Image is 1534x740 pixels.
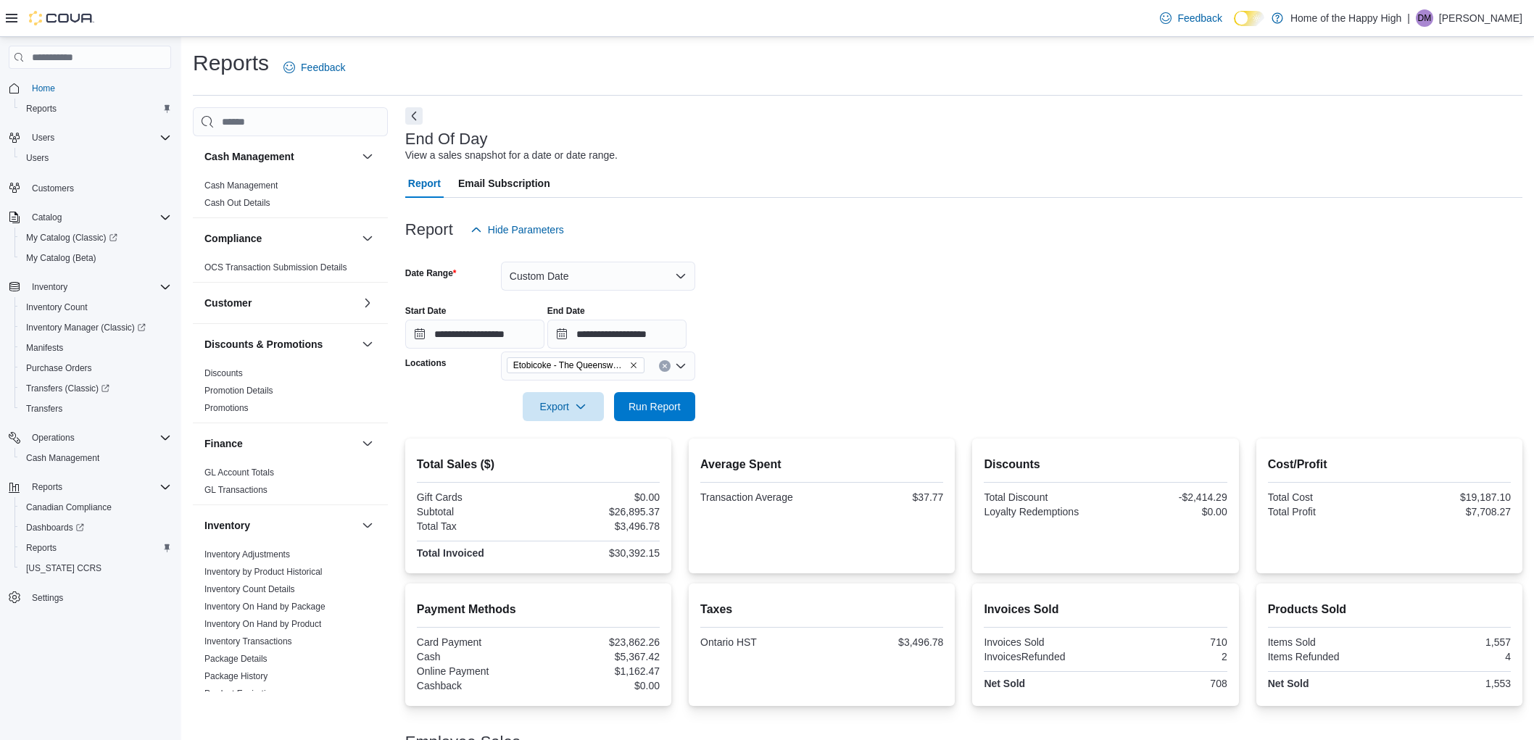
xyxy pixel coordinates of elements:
[3,477,177,497] button: Reports
[20,319,171,336] span: Inventory Manager (Classic)
[204,567,323,577] a: Inventory by Product Historical
[32,432,75,444] span: Operations
[1290,9,1401,27] p: Home of the Happy High
[408,169,441,198] span: Report
[32,481,62,493] span: Reports
[14,338,177,358] button: Manifests
[984,601,1227,618] h2: Invoices Sold
[20,519,90,536] a: Dashboards
[204,688,280,699] span: Product Expirations
[29,11,94,25] img: Cova
[405,148,618,163] div: View a sales snapshot for a date or date range.
[26,80,61,97] a: Home
[20,319,152,336] a: Inventory Manager (Classic)
[417,651,536,662] div: Cash
[20,229,123,246] a: My Catalog (Classic)
[1108,678,1227,689] div: 708
[984,651,1103,662] div: InvoicesRefunded
[359,336,376,353] button: Discounts & Promotions
[20,299,171,316] span: Inventory Count
[20,560,107,577] a: [US_STATE] CCRS
[204,403,249,413] a: Promotions
[20,339,69,357] a: Manifests
[359,230,376,247] button: Compliance
[204,518,356,533] button: Inventory
[20,499,117,516] a: Canadian Compliance
[547,320,687,349] input: Press the down key to open a popover containing a calendar.
[26,178,171,196] span: Customers
[204,296,252,310] h3: Customer
[26,79,171,97] span: Home
[26,522,84,533] span: Dashboards
[3,128,177,148] button: Users
[14,399,177,419] button: Transfers
[825,636,944,648] div: $3,496.78
[14,378,177,399] a: Transfers (Classic)
[531,392,595,421] span: Export
[26,478,68,496] button: Reports
[204,485,268,495] a: GL Transactions
[541,491,660,503] div: $0.00
[14,558,177,578] button: [US_STATE] CCRS
[204,654,268,664] a: Package Details
[204,337,356,352] button: Discounts & Promotions
[26,209,171,226] span: Catalog
[204,385,273,396] span: Promotion Details
[541,547,660,559] div: $30,392.15
[675,360,687,372] button: Open list of options
[20,149,54,167] a: Users
[1268,506,1387,517] div: Total Profit
[32,132,54,144] span: Users
[629,399,681,414] span: Run Report
[405,221,453,238] h3: Report
[501,262,695,291] button: Custom Date
[1268,636,1387,648] div: Items Sold
[20,380,115,397] a: Transfers (Classic)
[20,100,171,117] span: Reports
[26,129,60,146] button: Users
[204,367,243,379] span: Discounts
[26,342,63,354] span: Manifests
[14,148,177,168] button: Users
[1234,11,1264,26] input: Dark Mode
[26,383,109,394] span: Transfers (Classic)
[204,436,356,451] button: Finance
[204,198,270,208] a: Cash Out Details
[541,636,660,648] div: $23,862.26
[359,294,376,312] button: Customer
[14,517,177,538] a: Dashboards
[20,359,171,377] span: Purchase Orders
[417,491,536,503] div: Gift Cards
[984,491,1103,503] div: Total Discount
[541,665,660,677] div: $1,162.47
[1177,11,1222,25] span: Feedback
[20,519,171,536] span: Dashboards
[20,539,62,557] a: Reports
[700,601,943,618] h2: Taxes
[301,60,345,75] span: Feedback
[204,671,268,681] a: Package History
[26,209,67,226] button: Catalog
[1108,491,1227,503] div: -$2,414.29
[204,670,268,682] span: Package History
[204,149,356,164] button: Cash Management
[1108,506,1227,517] div: $0.00
[26,589,171,607] span: Settings
[1268,491,1387,503] div: Total Cost
[204,197,270,209] span: Cash Out Details
[204,402,249,414] span: Promotions
[541,680,660,691] div: $0.00
[26,542,57,554] span: Reports
[825,491,944,503] div: $37.77
[359,148,376,165] button: Cash Management
[417,665,536,677] div: Online Payment
[14,497,177,517] button: Canadian Compliance
[20,299,94,316] a: Inventory Count
[3,207,177,228] button: Catalog
[1268,601,1511,618] h2: Products Sold
[204,484,268,496] span: GL Transactions
[14,448,177,468] button: Cash Management
[417,636,536,648] div: Card Payment
[3,277,177,297] button: Inventory
[984,636,1103,648] div: Invoices Sold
